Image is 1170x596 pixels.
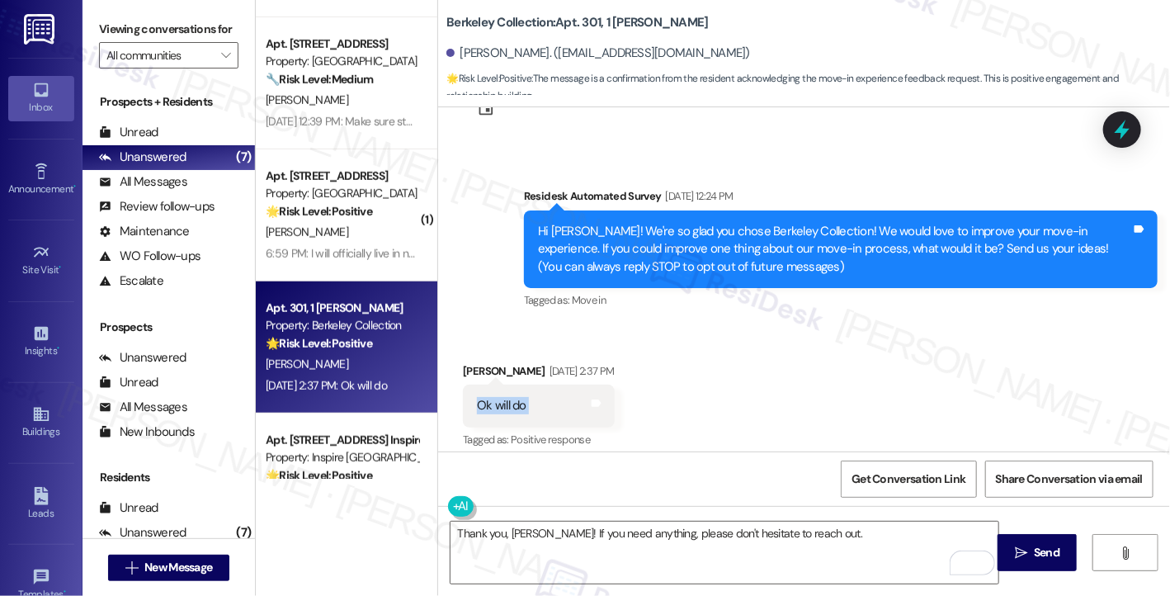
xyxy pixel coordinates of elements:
[446,45,750,62] div: [PERSON_NAME]. ([EMAIL_ADDRESS][DOMAIN_NAME])
[1119,546,1131,560] i: 
[99,374,158,391] div: Unread
[266,92,348,107] span: [PERSON_NAME]
[99,173,187,191] div: All Messages
[108,555,230,581] button: New Message
[266,35,418,53] div: Apt. [STREET_ADDRESS]
[511,433,590,447] span: Positive response
[83,319,255,336] div: Prospects
[266,204,372,219] strong: 🌟 Risk Level: Positive
[144,559,212,576] span: New Message
[266,317,418,334] div: Property: Berkeley Collection
[99,499,158,517] div: Unread
[446,70,1170,106] span: : The message is a confirmation from the resident acknowledging the move-in experience feedback r...
[266,246,451,261] div: 6:59 PM: I will officially live in next week
[99,399,187,416] div: All Messages
[57,343,59,354] span: •
[266,225,348,239] span: [PERSON_NAME]
[266,300,418,317] div: Apt. 301, 1 [PERSON_NAME]
[73,181,76,192] span: •
[841,461,976,498] button: Get Conversation Link
[233,144,256,170] div: (7)
[852,471,965,488] span: Get Conversation Link
[221,49,230,62] i: 
[266,449,418,466] div: Property: Inspire [GEOGRAPHIC_DATA]
[266,114,474,129] div: [DATE] 12:39 PM: Make sure stuff isnt broken
[463,428,614,452] div: Tagged as:
[545,362,615,380] div: [DATE] 2:37 PM
[446,72,531,85] strong: 🌟 Risk Level: Positive
[662,187,734,205] div: [DATE] 12:24 PM
[8,239,74,283] a: Site Visit •
[572,293,606,307] span: Move in
[996,471,1143,488] span: Share Conversation via email
[24,14,58,45] img: ResiDesk Logo
[266,185,418,202] div: Property: [GEOGRAPHIC_DATA]
[99,223,190,240] div: Maintenance
[233,520,256,546] div: (7)
[451,522,998,584] textarea: To enrich screen reader interactions, please activate Accessibility in Grammarly extension settings
[266,378,387,393] div: [DATE] 2:37 PM: Ok will do
[538,223,1131,276] div: Hi [PERSON_NAME]! We're so glad you chose Berkeley Collection! We would love to improve your move...
[266,168,418,185] div: Apt. [STREET_ADDRESS]
[266,432,418,449] div: Apt. [STREET_ADDRESS] Inspire Homes [GEOGRAPHIC_DATA]
[59,262,62,273] span: •
[99,423,195,441] div: New Inbounds
[99,124,158,141] div: Unread
[99,149,186,166] div: Unanswered
[998,534,1078,571] button: Send
[99,349,186,367] div: Unanswered
[83,469,255,486] div: Residents
[477,397,526,414] div: Ok will do
[266,357,348,371] span: [PERSON_NAME]
[99,17,238,42] label: Viewing conversations for
[524,288,1158,312] div: Tagged as:
[1034,544,1059,561] span: Send
[266,53,418,70] div: Property: [GEOGRAPHIC_DATA]
[524,187,1158,210] div: Residesk Automated Survey
[8,76,74,121] a: Inbox
[985,461,1153,498] button: Share Conversation via email
[99,272,163,290] div: Escalate
[1015,546,1027,560] i: 
[8,400,74,445] a: Buildings
[8,319,74,364] a: Insights •
[125,561,138,575] i: 
[99,524,186,542] div: Unanswered
[266,468,372,483] strong: 🌟 Risk Level: Positive
[106,42,212,69] input: All communities
[446,14,708,31] b: Berkeley Collection: Apt. 301, 1 [PERSON_NAME]
[99,248,201,265] div: WO Follow-ups
[83,93,255,111] div: Prospects + Residents
[266,336,372,351] strong: 🌟 Risk Level: Positive
[99,198,215,215] div: Review follow-ups
[8,482,74,527] a: Leads
[463,362,614,386] div: [PERSON_NAME]
[266,72,373,87] strong: 🔧 Risk Level: Medium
